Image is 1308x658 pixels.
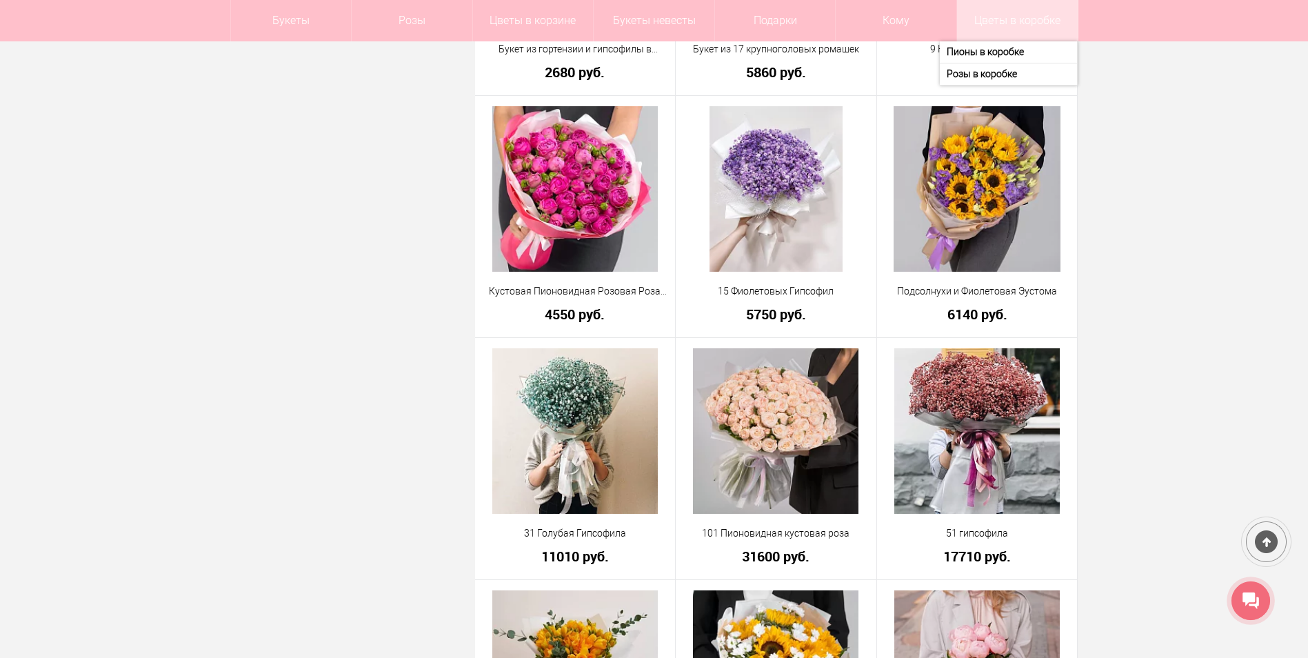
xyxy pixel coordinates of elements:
a: 3990 руб. [886,65,1069,79]
a: 9 Красных Гипсофил [886,42,1069,57]
a: Подсолнухи и Фиолетовая Эустома [886,284,1069,299]
img: 101 Пионовидная кустовая роза [693,348,858,514]
a: 5860 руб. [685,65,867,79]
a: 31 Голубая Гипсофила [484,526,667,541]
a: 101 Пионовидная кустовая роза [685,526,867,541]
a: Пионы в коробке [940,41,1077,63]
a: 31600 руб. [685,549,867,564]
a: 2680 руб. [484,65,667,79]
img: Кустовая Пионовидная Розовая Роза 11 шт [492,106,658,272]
a: 51 гипсофила [886,526,1069,541]
a: Кустовая Пионовидная Розовая Роза 11 шт [484,284,667,299]
a: 17710 руб. [886,549,1069,564]
a: Букет из гортензии и гипсофилы в упаковке [484,42,667,57]
img: 31 Голубая Гипсофила [492,348,658,514]
a: 11010 руб. [484,549,667,564]
a: 5750 руб. [685,307,867,321]
img: 51 гипсофила [894,348,1060,514]
img: Подсолнухи и Фиолетовая Эустома [894,106,1060,272]
a: 4550 руб. [484,307,667,321]
a: 15 Фиолетовых Гипсофил [685,284,867,299]
a: 6140 руб. [886,307,1069,321]
img: 15 Фиолетовых Гипсофил [710,106,843,272]
a: Букет из 17 крупноголовых ромашек [685,42,867,57]
a: Розы в коробке [940,63,1077,85]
